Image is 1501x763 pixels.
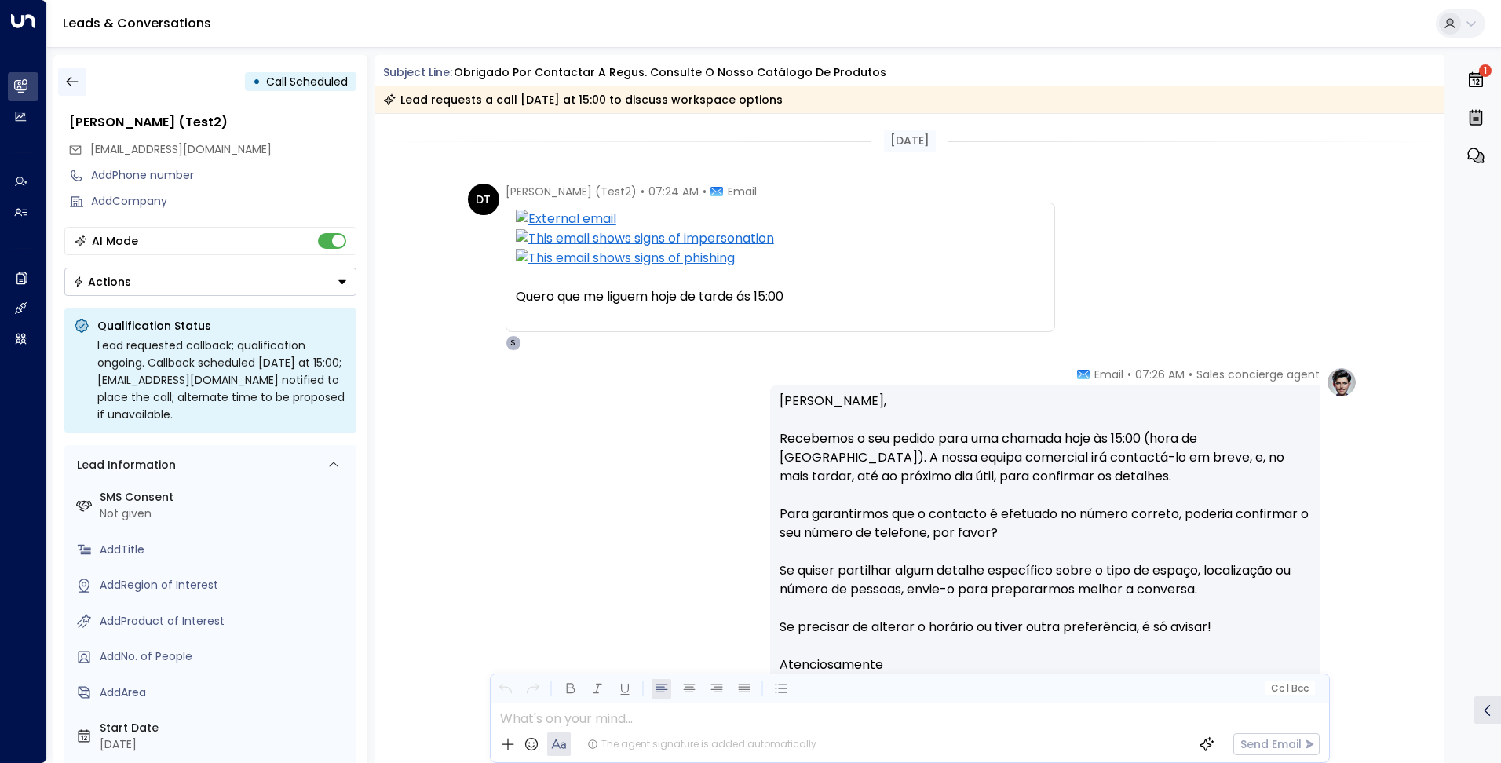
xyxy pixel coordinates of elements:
[1326,367,1357,398] img: profile-logo.png
[63,14,211,32] a: Leads & Conversations
[383,64,452,80] span: Subject Line:
[90,141,272,157] span: [EMAIL_ADDRESS][DOMAIN_NAME]
[1189,367,1192,382] span: •
[648,184,699,199] span: 07:24 AM
[100,506,350,522] div: Not given
[468,184,499,215] div: DT
[1094,367,1123,382] span: Email
[523,679,542,699] button: Redo
[100,720,350,736] label: Start Date
[90,141,272,158] span: dteixeira+test2@gmail.com
[884,130,936,152] div: [DATE]
[97,337,347,423] div: Lead requested callback; qualification ongoing. Callback scheduled [DATE] at 15:00; [EMAIL_ADDRES...
[100,542,350,558] div: AddTitle
[516,287,1045,306] div: Quero que me liguem hoje de tarde ás 15:00
[64,268,356,296] button: Actions
[1463,63,1489,97] button: 1
[253,68,261,96] div: •
[91,167,356,184] div: AddPhone number
[1127,367,1131,382] span: •
[64,268,356,296] div: Button group with a nested menu
[641,184,645,199] span: •
[1286,683,1289,694] span: |
[1270,683,1308,694] span: Cc Bcc
[728,184,757,199] span: Email
[97,318,347,334] p: Qualification Status
[71,457,176,473] div: Lead Information
[73,275,131,289] div: Actions
[100,648,350,665] div: AddNo. of People
[495,679,515,699] button: Undo
[506,335,521,351] div: S
[100,613,350,630] div: AddProduct of Interest
[703,184,707,199] span: •
[454,64,886,81] div: Obrigado por contactar a Regus. Consulte o nosso catálogo de produtos
[1264,681,1314,696] button: Cc|Bcc
[516,229,1045,249] img: This email shows signs of impersonation
[100,685,350,701] div: AddArea
[1196,367,1320,382] span: Sales concierge agent
[1479,64,1492,77] span: 1
[1135,367,1185,382] span: 07:26 AM
[383,92,783,108] div: Lead requests a call [DATE] at 15:00 to discuss workspace options
[69,113,356,132] div: [PERSON_NAME] (Test2)
[100,489,350,506] label: SMS Consent
[100,577,350,593] div: AddRegion of Interest
[100,736,350,753] div: [DATE]
[587,737,816,751] div: The agent signature is added automatically
[516,249,1045,268] img: This email shows signs of phishing
[92,233,138,249] div: AI Mode
[506,184,637,199] span: [PERSON_NAME] (Test2)
[266,74,348,89] span: Call Scheduled
[91,193,356,210] div: AddCompany
[780,392,1310,655] p: [PERSON_NAME], Recebemos o seu pedido para uma chamada hoje às 15:00 (hora de [GEOGRAPHIC_DATA])....
[516,210,1045,229] img: External email
[780,655,883,674] span: Atenciosamente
